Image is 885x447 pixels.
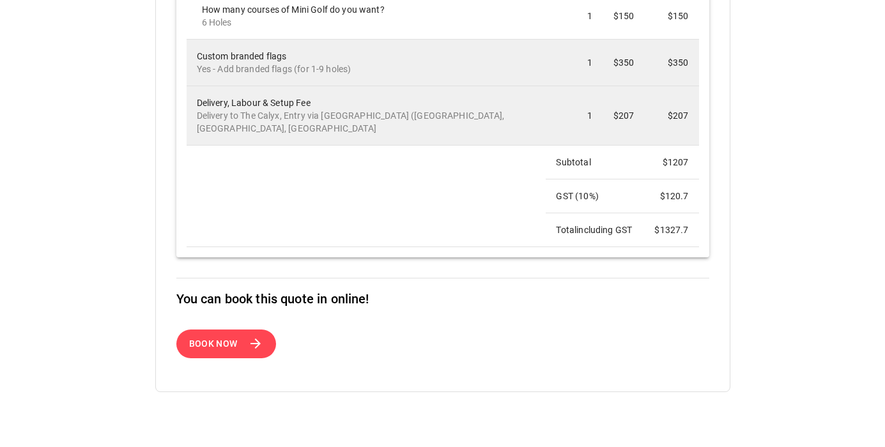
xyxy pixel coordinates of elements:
div: Custom branded flags [197,50,536,75]
td: 1 [546,86,602,145]
div: Delivery, Labour & Setup Fee [197,96,536,135]
p: Delivery to The Calyx, Entry via [GEOGRAPHIC_DATA] ([GEOGRAPHIC_DATA], [GEOGRAPHIC_DATA], [GEOGRA... [197,109,536,135]
td: Total including GST [546,213,644,247]
td: Subtotal [546,146,644,179]
td: $207 [644,86,698,145]
p: 6 Holes [202,16,536,29]
td: $ 1327.7 [644,213,698,247]
span: Book Now [189,336,238,352]
td: $350 [603,39,645,86]
td: $ 1207 [644,146,698,179]
td: 1 [546,39,602,86]
td: $350 [644,39,698,86]
button: Book Now [176,330,276,358]
p: Yes - Add branded flags (for 1-9 holes) [197,63,536,75]
h6: You can book this quote in online! [176,289,709,309]
div: How many courses of Mini Golf do you want? [202,3,536,29]
td: $207 [603,86,645,145]
td: $ 120.7 [644,179,698,213]
td: GST ( 10 %) [546,179,644,213]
